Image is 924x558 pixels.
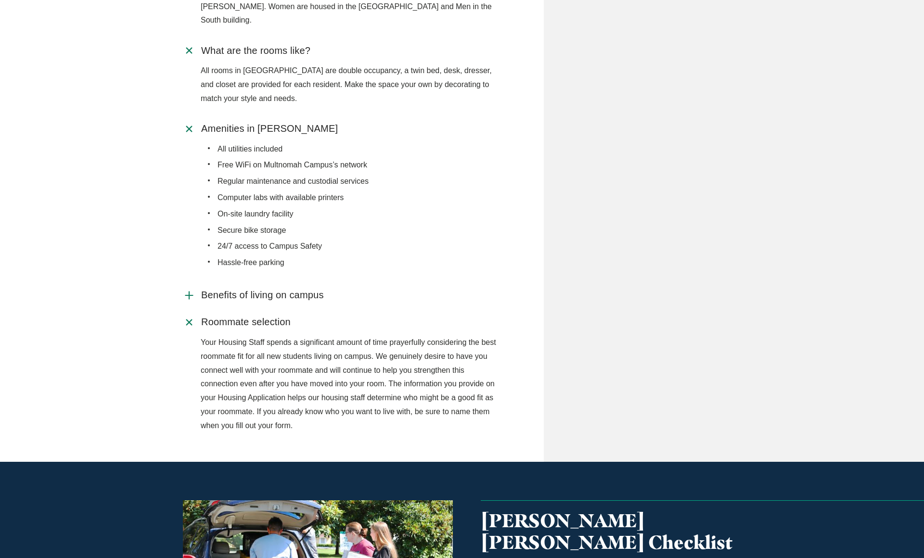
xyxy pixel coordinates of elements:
li: All utilities included [218,142,501,156]
p: All rooms in [GEOGRAPHIC_DATA] are double occupancy, a twin bed, desk, dresser, and closet are pr... [201,64,501,105]
span: What are the rooms like? [201,45,310,57]
li: Secure bike storage [218,224,501,238]
span: Benefits of living on campus [201,289,324,301]
li: Free WiFi on Multnomah Campus’s network [218,158,501,172]
li: On-site laundry facility [218,207,501,221]
li: Computer labs with available printers [218,191,501,205]
h3: [PERSON_NAME] [PERSON_NAME] Checklist [481,510,741,554]
p: Your Housing Staff spends a significant amount of time prayerfully considering the best roommate ... [201,336,501,433]
span: Amenities in [PERSON_NAME] [201,123,338,135]
span: Roommate selection [201,316,291,328]
li: Regular maintenance and custodial services [218,175,501,189]
li: Hassle-free parking [218,256,501,270]
li: 24/7 access to Campus Safety [218,240,501,254]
